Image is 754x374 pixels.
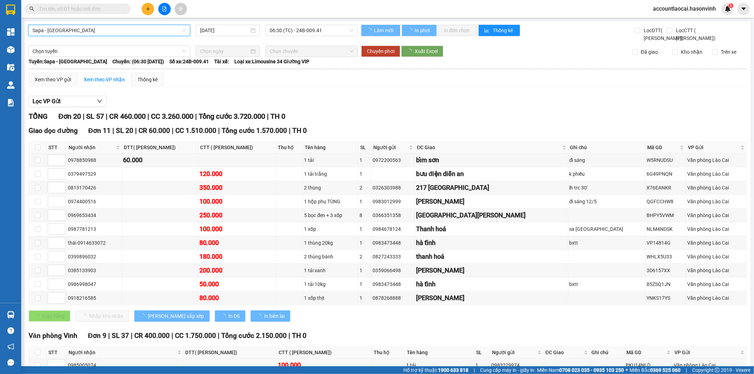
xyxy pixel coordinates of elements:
[139,127,170,135] span: CR 60.000
[645,264,686,277] td: 3D6157XX
[112,127,114,135] span: |
[218,127,220,135] span: |
[568,142,646,153] th: Ghi chú
[228,312,240,320] span: In DS
[687,280,745,288] div: Văn phòng Lào Cai
[200,47,249,55] input: Chọn ngày
[647,253,685,261] div: WHLX5U33
[30,9,106,36] b: [PERSON_NAME] (Vinh - Sapa)
[416,169,567,179] div: bưu điện diễn an
[360,170,370,178] div: 1
[292,332,306,340] span: TH 0
[647,156,685,164] div: W5RNUDSU
[183,347,277,358] th: DTT( [PERSON_NAME])
[673,27,717,42] span: Lọc CTT ( [PERSON_NAME])
[7,327,14,334] span: question-circle
[303,142,358,153] th: Tên hàng
[416,265,567,275] div: [PERSON_NAME]
[373,267,414,274] div: 0359066498
[68,294,121,302] div: 0918216585
[687,267,745,274] div: Văn phòng Lào Cai
[214,58,229,65] span: Tài xế:
[647,280,685,288] div: 85ZSQ1JN
[7,28,14,36] img: dashboard-icon
[83,112,84,121] span: |
[7,99,14,106] img: solution-icon
[647,144,679,151] span: Mã GD
[645,195,686,209] td: QGFCCHW8
[360,211,370,219] div: 8
[304,198,357,205] div: 1 hộp phụ TÙNG
[304,239,357,247] div: 1 thùng 20kg
[178,6,183,11] span: aim
[569,225,644,233] div: sa [GEOGRAPHIC_DATA]
[270,46,353,57] span: Chọn chuyến
[645,250,686,264] td: WHLX5U33
[645,167,686,181] td: 6G49PNQN
[68,156,121,164] div: 0978850988
[373,198,414,205] div: 0983012999
[687,294,745,302] div: Văn phòng Lào Cai
[234,58,309,65] span: Loại xe: Limousine 34 Giường VIP
[68,280,121,288] div: 0986998047
[39,5,122,13] input: Tìm tên, số ĐT hoặc mã đơn
[725,6,731,12] img: icon-new-feature
[416,183,567,193] div: 217 [GEOGRAPHIC_DATA]
[687,184,745,192] div: Văn phòng Lào Cai
[416,155,567,165] div: bỉm sơn
[626,349,665,356] span: Mã GD
[647,225,685,233] div: NLM4NDSK
[33,97,60,106] span: Lọc VP Gửi
[68,253,121,261] div: 0399896032
[405,347,474,358] th: Tên hàng
[686,250,747,264] td: Văn phòng Lào Cai
[162,6,167,11] span: file-add
[68,225,121,233] div: 0987781213
[278,360,370,370] div: 100.000
[686,264,747,277] td: Văn phòng Lào Cai
[199,183,275,193] div: 350.000
[37,41,171,86] h2: VP Nhận: Văn phòng Vinh
[33,46,186,57] span: Chọn tuyến
[304,225,357,233] div: 1 xốp
[406,361,473,369] div: 1 tải
[221,332,287,340] span: Tổng cước 2.150.000
[686,366,687,374] span: |
[69,144,115,151] span: Người nhận
[373,144,408,151] span: Người gửi
[492,349,536,356] span: Người gửi
[29,310,70,322] button: Giao hàng
[559,367,624,373] strong: 0708 023 035 - 0935 103 250
[68,239,121,247] div: thái 0914633072
[537,366,624,374] span: Miền Nam
[256,314,264,319] span: loading
[29,127,78,135] span: Giao dọc đường
[68,198,121,205] div: 0974400516
[569,156,644,164] div: đi sáng
[673,358,747,372] td: Văn phòng Lào Cai
[479,25,520,36] button: bar-chartThống kê
[686,153,747,167] td: Văn phòng Lào Cai
[218,332,220,340] span: |
[304,280,357,288] div: 1 tải 10kg
[415,47,438,55] span: Xuất Excel
[68,211,121,219] div: 0969653434
[289,127,291,135] span: |
[686,195,747,209] td: Văn phòng Lào Cai
[151,112,193,121] span: CC 3.260.000
[416,224,567,234] div: Thanh hoá
[415,27,431,34] span: In phơi
[86,112,104,121] span: SL 57
[288,332,290,340] span: |
[7,359,14,366] span: message
[69,349,176,356] span: Người nhận
[304,294,357,302] div: 1 xốp thịt
[198,142,276,153] th: CTT ( [PERSON_NAME])
[647,4,721,13] span: accountlaocai.hasonvinh
[199,265,275,275] div: 200.000
[630,366,680,374] span: Miền Bắc
[474,366,475,374] span: |
[360,225,370,233] div: 1
[416,279,567,289] div: hà tĩnh
[76,310,129,322] button: Nhập kho nhận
